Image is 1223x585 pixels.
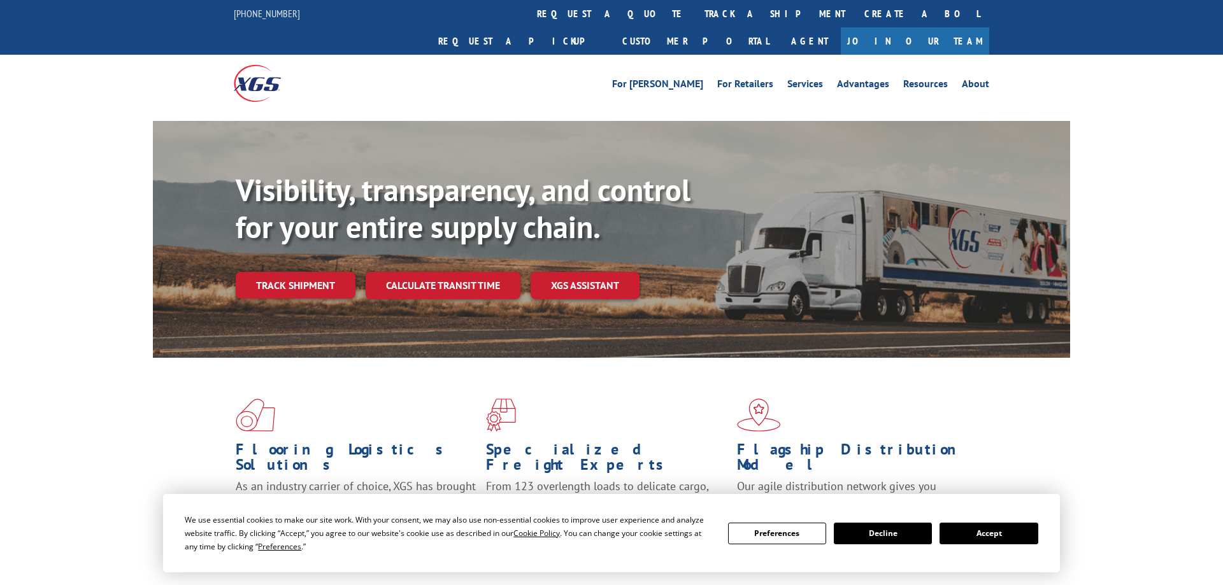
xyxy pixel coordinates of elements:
[612,79,703,93] a: For [PERSON_NAME]
[236,272,355,299] a: Track shipment
[531,272,640,299] a: XGS ASSISTANT
[778,27,841,55] a: Agent
[185,513,712,553] div: We use essential cookies to make our site work. With your consent, we may also use non-essential ...
[486,398,516,432] img: xgs-icon-focused-on-flooring-red
[737,479,971,509] span: Our agile distribution network gives you nationwide inventory management on demand.
[429,27,613,55] a: Request a pickup
[834,523,932,544] button: Decline
[737,398,781,432] img: xgs-icon-flagship-distribution-model-red
[236,479,476,524] span: As an industry carrier of choice, XGS has brought innovation and dedication to flooring logistics...
[728,523,826,544] button: Preferences
[737,442,978,479] h1: Flagship Distribution Model
[940,523,1038,544] button: Accept
[841,27,989,55] a: Join Our Team
[717,79,773,93] a: For Retailers
[258,541,301,552] span: Preferences
[787,79,823,93] a: Services
[236,442,476,479] h1: Flooring Logistics Solutions
[962,79,989,93] a: About
[234,7,300,20] a: [PHONE_NUMBER]
[486,479,727,535] p: From 123 overlength loads to delicate cargo, our experienced staff knows the best way to move you...
[903,79,948,93] a: Resources
[837,79,889,93] a: Advantages
[513,528,560,539] span: Cookie Policy
[236,398,275,432] img: xgs-icon-total-supply-chain-intelligence-red
[613,27,778,55] a: Customer Portal
[366,272,520,299] a: Calculate transit time
[163,494,1060,572] div: Cookie Consent Prompt
[486,442,727,479] h1: Specialized Freight Experts
[236,170,690,246] b: Visibility, transparency, and control for your entire supply chain.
